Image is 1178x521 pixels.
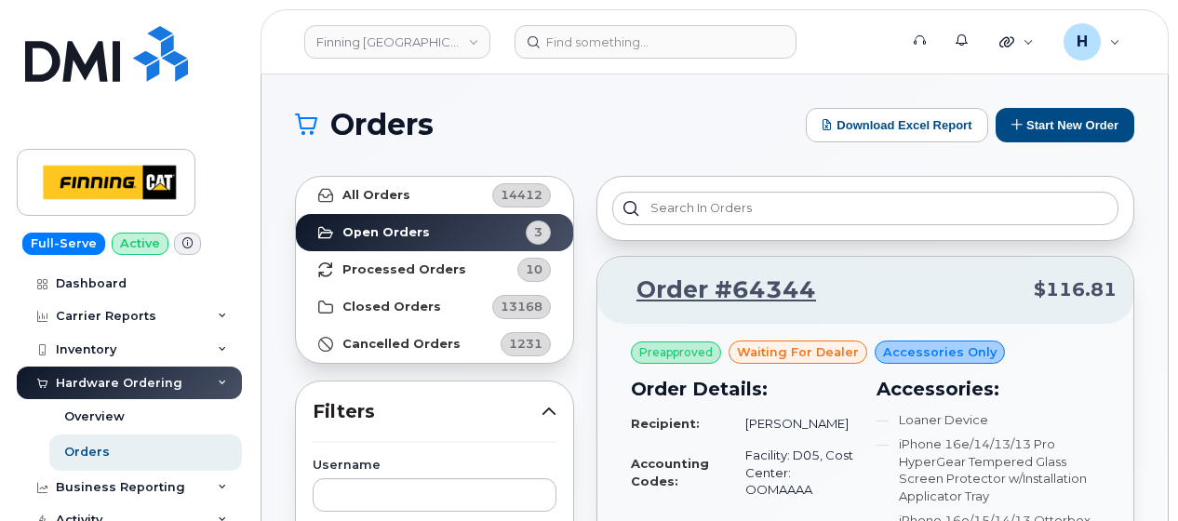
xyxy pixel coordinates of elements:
td: [PERSON_NAME] [729,407,854,440]
li: iPhone 16e/14/13/13 Pro HyperGear Tempered Glass Screen Protector w/Installation Applicator Tray [877,435,1100,504]
span: $116.81 [1034,276,1117,303]
strong: Processed Orders [342,262,466,277]
span: 1231 [509,335,542,353]
a: Processed Orders10 [296,251,573,288]
strong: Recipient: [631,416,700,431]
td: Facility: D05, Cost Center: OOMAAAA [729,439,854,506]
a: All Orders14412 [296,177,573,214]
strong: All Orders [342,188,410,203]
strong: Cancelled Orders [342,337,461,352]
span: Preapproved [639,344,713,361]
a: Order #64344 [614,274,816,307]
a: Closed Orders13168 [296,288,573,326]
span: 14412 [501,186,542,204]
a: Open Orders3 [296,214,573,251]
label: Username [313,460,556,472]
h3: Accessories: [877,375,1100,403]
span: 10 [526,260,542,278]
span: waiting for dealer [737,343,859,361]
span: 3 [534,223,542,241]
span: Filters [313,398,542,425]
strong: Open Orders [342,225,430,240]
span: Accessories Only [883,343,997,361]
strong: Closed Orders [342,300,441,314]
input: Search in orders [612,192,1118,225]
h3: Order Details: [631,375,854,403]
button: Start New Order [996,108,1134,142]
span: Orders [330,111,434,139]
strong: Accounting Codes: [631,456,709,488]
li: Loaner Device [877,411,1100,429]
a: Cancelled Orders1231 [296,326,573,363]
span: 13168 [501,298,542,315]
button: Download Excel Report [806,108,988,142]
